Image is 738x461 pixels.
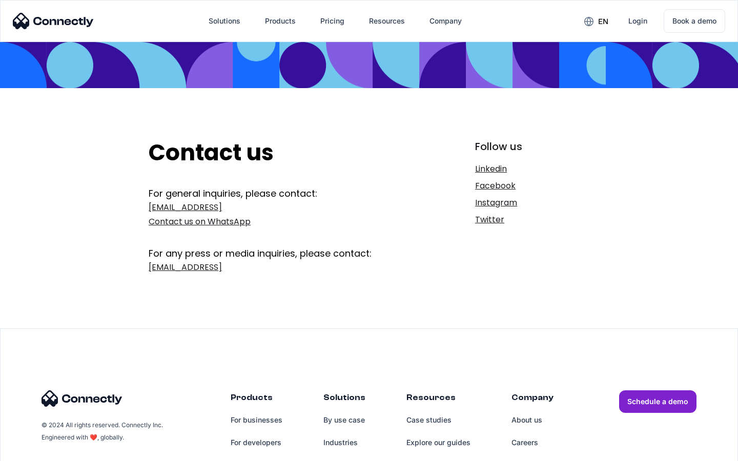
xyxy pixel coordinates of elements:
div: en [598,14,608,29]
div: Solutions [323,390,365,409]
a: Pricing [312,9,353,33]
div: Company [511,390,553,409]
h2: Contact us [149,139,408,166]
a: For businesses [231,409,282,431]
a: [EMAIL_ADDRESS]Contact us on WhatsApp [149,200,408,229]
div: © 2024 All rights reserved. Connectly Inc. Engineered with ❤️, globally. [42,419,165,444]
div: For any press or media inquiries, please contact: [149,232,408,260]
a: Book a demo [664,9,725,33]
div: For general inquiries, please contact: [149,187,408,200]
a: By use case [323,409,365,431]
ul: Language list [20,443,61,457]
a: Explore our guides [406,431,470,454]
a: Linkedin [475,162,589,176]
a: [EMAIL_ADDRESS] [149,260,408,275]
div: Products [265,14,296,28]
a: Industries [323,431,365,454]
img: Connectly Logo [42,390,122,407]
div: Pricing [320,14,344,28]
div: Resources [406,390,470,409]
a: Careers [511,431,553,454]
div: Products [231,390,282,409]
a: Facebook [475,179,589,193]
a: Schedule a demo [619,390,696,413]
div: Follow us [475,139,589,154]
a: For developers [231,431,282,454]
a: Instagram [475,196,589,210]
div: Company [429,14,462,28]
img: Connectly Logo [13,13,94,29]
div: Solutions [209,14,240,28]
aside: Language selected: English [10,443,61,457]
a: About us [511,409,553,431]
a: Login [620,9,655,33]
div: Login [628,14,647,28]
a: Case studies [406,409,470,431]
a: Twitter [475,213,589,227]
div: Resources [369,14,405,28]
